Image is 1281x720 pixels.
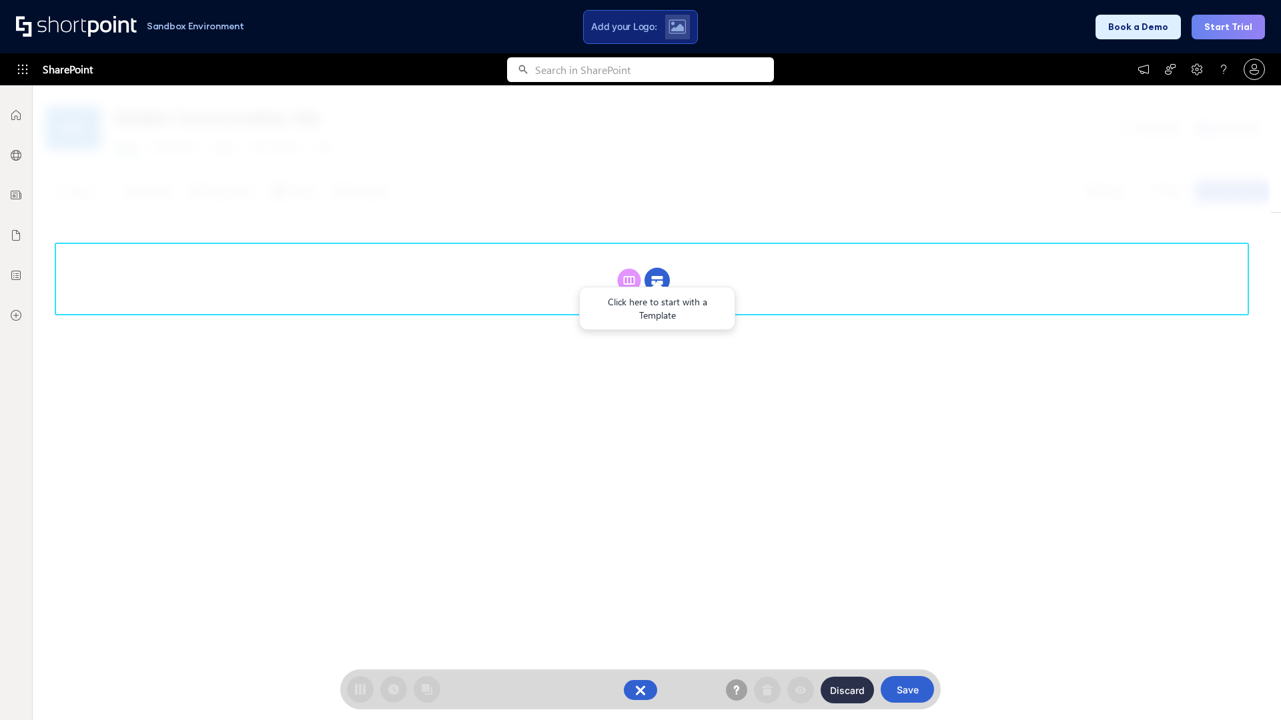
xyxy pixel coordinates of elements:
[1096,15,1181,39] button: Book a Demo
[881,676,934,703] button: Save
[669,19,686,34] img: Upload logo
[43,53,93,85] span: SharePoint
[147,23,244,30] h1: Sandbox Environment
[591,21,657,33] span: Add your Logo:
[821,677,874,703] button: Discard
[1192,15,1265,39] button: Start Trial
[535,57,774,82] input: Search in SharePoint
[1214,656,1281,720] iframe: Chat Widget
